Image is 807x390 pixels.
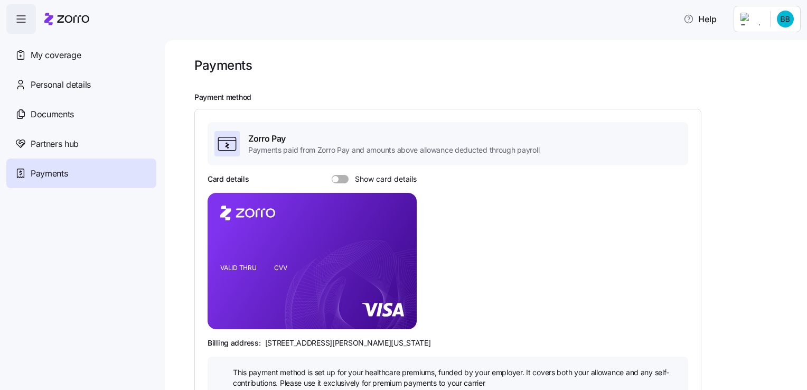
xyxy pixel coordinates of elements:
span: Documents [31,108,74,121]
tspan: VALID THRU [220,264,257,272]
span: Billing address: [208,338,261,348]
span: Payments paid from Zorro Pay and amounts above allowance deducted through payroll [248,145,539,155]
img: 4ccde7e60a329f033298ce20bf511a72 [777,11,794,27]
span: Show card details [349,175,417,183]
a: My coverage [6,40,156,70]
img: Employer logo [740,13,762,25]
span: [STREET_ADDRESS][PERSON_NAME][US_STATE] [265,338,431,348]
a: Documents [6,99,156,129]
a: Personal details [6,70,156,99]
img: icon bulb [216,367,229,380]
span: Zorro Pay [248,132,539,145]
tspan: CVV [274,264,287,272]
h1: Payments [194,57,252,73]
a: Partners hub [6,129,156,159]
h2: Payment method [194,92,792,103]
span: Personal details [31,78,91,91]
span: Partners hub [31,137,79,151]
span: My coverage [31,49,81,62]
span: Help [683,13,717,25]
button: Help [675,8,725,30]
a: Payments [6,159,156,188]
h3: Card details [208,174,249,184]
span: This payment method is set up for your healthcare premiums, funded by your employer. It covers bo... [233,367,680,389]
span: Payments [31,167,68,180]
